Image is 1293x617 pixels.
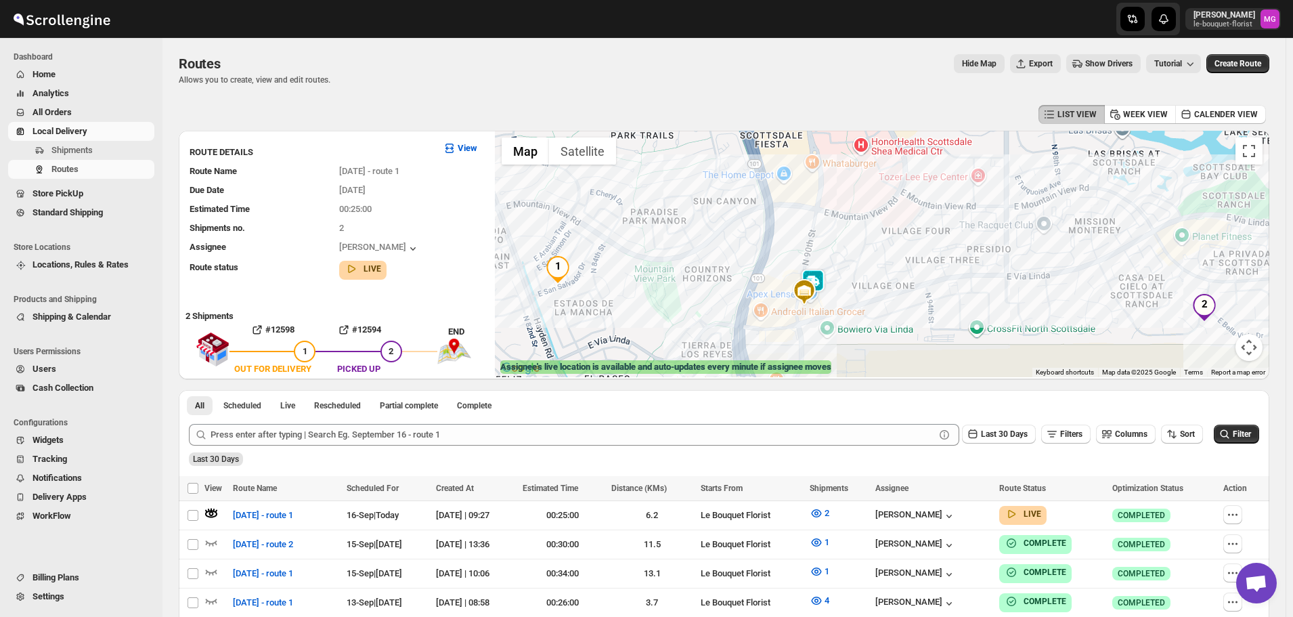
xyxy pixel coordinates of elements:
[32,364,56,374] span: Users
[1010,54,1061,73] button: Export
[701,538,802,551] div: Le Bouquet Florist
[190,166,237,176] span: Route Name
[523,484,578,493] span: Estimated Time
[802,561,837,582] button: 1
[1214,425,1259,444] button: Filter
[265,324,294,335] b: #12598
[825,537,829,547] span: 1
[1264,15,1276,24] text: MG
[225,505,301,526] button: [DATE] - route 1
[32,107,72,117] span: All Orders
[179,56,221,72] span: Routes
[962,425,1036,444] button: Last 30 Days
[825,566,829,576] span: 1
[8,103,154,122] button: All Orders
[233,538,293,551] span: [DATE] - route 2
[1194,109,1258,120] span: CALENDER VIEW
[498,360,543,377] img: Google
[1057,109,1097,120] span: LIST VIEW
[190,242,226,252] span: Assignee
[802,503,837,524] button: 2
[458,143,477,153] b: View
[8,469,154,488] button: Notifications
[347,539,402,549] span: 15-Sep | [DATE]
[875,538,956,552] button: [PERSON_NAME]
[701,567,802,580] div: Le Bouquet Florist
[280,400,295,411] span: Live
[701,596,802,610] div: Le Bouquet Florist
[523,567,604,580] div: 00:34:00
[225,563,301,584] button: [DATE] - route 1
[337,362,380,376] div: PICKED UP
[223,400,261,411] span: Scheduled
[802,532,837,553] button: 1
[315,319,401,341] button: #12594
[436,484,474,493] span: Created At
[1118,510,1165,521] span: COMPLETED
[8,84,154,103] button: Analytics
[448,325,488,339] div: END
[1233,429,1251,439] span: Filter
[179,75,330,85] p: Allows you to create, view and edit routes.
[1036,368,1094,377] button: Keyboard shortcuts
[1185,8,1281,30] button: User menu
[8,431,154,450] button: Widgets
[1123,109,1168,120] span: WEEK VIEW
[1118,539,1165,550] span: COMPLETED
[875,484,908,493] span: Assignee
[523,538,604,551] div: 00:30:00
[193,454,239,464] span: Last 30 Days
[179,304,234,321] b: 2 Shipments
[502,137,549,165] button: Show street map
[1102,368,1176,376] span: Map data ©2025 Google
[1235,334,1263,361] button: Map camera controls
[8,360,154,379] button: Users
[233,567,293,580] span: [DATE] - route 1
[8,488,154,507] button: Delivery Apps
[1236,563,1277,603] div: Open chat
[339,204,372,214] span: 00:25:00
[32,492,87,502] span: Delivery Apps
[32,188,83,198] span: Store PickUp
[32,591,64,601] span: Settings
[32,511,71,521] span: WorkFlow
[204,484,222,493] span: View
[999,484,1046,493] span: Route Status
[701,509,802,522] div: Le Bouquet Florist
[364,264,381,274] b: LIVE
[1024,538,1066,548] b: COMPLETE
[611,567,693,580] div: 13.1
[190,204,250,214] span: Estimated Time
[810,484,848,493] span: Shipments
[981,429,1028,439] span: Last 30 Days
[1096,425,1156,444] button: Columns
[190,262,238,272] span: Route status
[347,568,402,578] span: 15-Sep | [DATE]
[347,484,399,493] span: Scheduled For
[1024,597,1066,606] b: COMPLETE
[51,164,79,174] span: Routes
[32,88,69,98] span: Analytics
[8,160,154,179] button: Routes
[32,473,82,483] span: Notifications
[8,450,154,469] button: Tracking
[825,595,829,605] span: 4
[225,592,301,614] button: [DATE] - route 1
[32,454,67,464] span: Tracking
[523,509,604,522] div: 00:25:00
[1118,568,1165,579] span: COMPLETED
[339,242,420,255] div: [PERSON_NAME]
[233,596,293,610] span: [DATE] - route 1
[339,185,366,195] span: [DATE]
[190,185,224,195] span: Due Date
[8,307,154,326] button: Shipping & Calendar
[1235,137,1263,165] button: Toggle fullscreen view
[1118,597,1165,608] span: COMPLETED
[962,58,996,69] span: Hide Map
[436,509,514,522] div: [DATE] | 09:27
[1005,536,1066,550] button: COMPLETE
[1005,566,1066,579] button: COMPLETE
[1024,568,1066,577] b: COMPLETE
[1146,54,1201,73] button: Tutorial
